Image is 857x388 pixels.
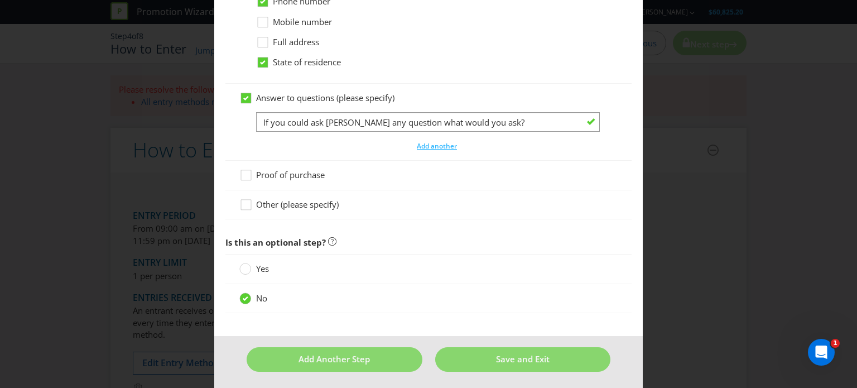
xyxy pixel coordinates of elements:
span: No [256,293,267,304]
input: Enter question here [256,112,600,132]
span: Add Another Step [298,353,370,365]
span: 1 [831,339,840,348]
iframe: Intercom live chat [808,339,835,366]
span: Save and Exit [496,353,550,365]
button: Save and Exit [435,347,610,371]
span: State of residence [273,56,341,68]
span: Other (please specify) [256,199,339,210]
span: Is this an optional step? [225,237,326,248]
button: Add Another Step [247,347,422,371]
span: Add another [417,141,457,151]
span: Mobile number [273,16,332,27]
span: Answer to questions (please specify) [256,92,394,103]
span: Full address [273,36,319,47]
button: Add another [416,141,458,152]
span: Yes [256,263,269,274]
span: Proof of purchase [256,169,325,180]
